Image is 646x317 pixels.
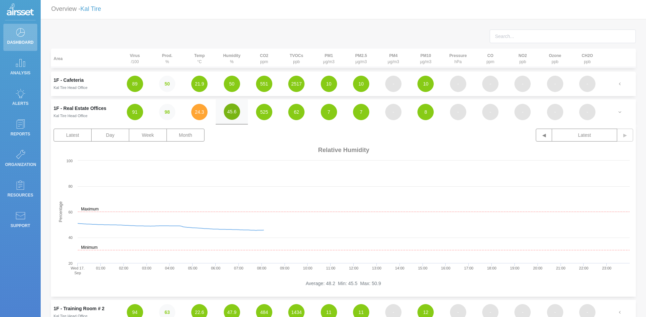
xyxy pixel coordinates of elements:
strong: PM10 [420,53,431,58]
button: 10 [353,76,369,92]
strong: PM2.5 [355,53,367,58]
button: Latest [552,129,617,142]
li: Average: 48.2 [306,280,335,287]
button: 7 [321,104,337,120]
text: 09:00 [280,266,290,270]
strong: 50 [164,81,170,87]
button: - [450,76,466,92]
button: Latest [54,129,92,142]
button: 2517 [288,76,305,92]
img: Logo [7,3,34,17]
small: Kal Tire Head Office [54,114,87,118]
text: Maximum [81,207,99,211]
th: % [216,49,248,68]
text: 10:00 [303,266,313,270]
text: 03:00 [142,266,152,270]
text: 06:00 [211,266,220,270]
strong: Ozone [549,53,561,58]
th: °C [183,49,216,68]
button: 551 [256,76,272,92]
p: Alerts [5,98,36,109]
text: 23:00 [602,266,611,270]
button: 24.3 [191,104,208,120]
text: 05:00 [188,266,197,270]
button: 525 [256,104,272,120]
li: Min: 45.5 [338,280,357,287]
strong: Area [54,56,63,61]
text: 01:00 [96,266,105,270]
span: Relative Humidity [318,147,369,154]
th: ppb [507,49,539,68]
a: Analysis [3,54,37,81]
text: 18:00 [487,266,496,270]
a: Organization [3,146,37,173]
text: Wed 17. Sep [71,266,85,275]
strong: Prod. [162,53,173,58]
p: Organization [5,160,36,170]
p: Resources [5,190,36,200]
button: 91 [127,104,143,120]
text: 02:00 [119,266,129,270]
strong: CO2 [260,53,269,58]
a: Resources [3,176,37,204]
button: ▶ [617,129,633,142]
button: - [547,76,563,92]
button: 62 [288,104,305,120]
button: - [482,104,498,120]
button: - [385,104,402,120]
text: 07:00 [234,266,243,270]
p: Support [5,221,36,231]
strong: Pressure [449,53,467,58]
strong: PM4 [389,53,398,58]
text: 11:00 [326,266,335,270]
button: - [579,76,595,92]
th: ppb [539,49,571,68]
button: 10 [321,76,337,92]
text: 100 [66,159,73,163]
a: Reports [3,115,37,143]
strong: NO2 [518,53,527,58]
th: μg/m3 [345,49,377,68]
text: 16:00 [441,266,451,270]
button: Month [167,129,204,142]
a: Dashboard [3,24,37,51]
text: Percentage [58,201,63,222]
th: hPa [442,49,474,68]
button: 50 [159,76,175,92]
button: 50 [224,76,240,92]
a: Support [3,207,37,234]
text: 20:00 [533,266,543,270]
button: - [579,104,595,120]
p: Overview - [51,3,101,15]
strong: 63 [164,310,170,315]
p: Reports [5,129,36,139]
th: ppm [474,49,506,68]
button: - [450,104,466,120]
button: - [385,76,402,92]
th: /100 [119,49,151,68]
button: Week [129,129,167,142]
strong: Humidity [223,53,240,58]
strong: Temp [194,53,205,58]
input: Search... [490,30,636,43]
th: ppb [280,49,313,68]
text: 20 [68,261,73,265]
button: ◀ [536,129,552,142]
strong: 98 [164,109,170,115]
th: μg/m3 [377,49,410,68]
strong: PM1 [325,53,333,58]
p: Dashboard [5,37,36,48]
button: 89 [127,76,143,92]
text: 21:00 [556,266,566,270]
button: - [482,76,498,92]
button: - [547,104,563,120]
th: % [151,49,183,68]
text: 08:00 [257,266,267,270]
text: 15:00 [418,266,428,270]
strong: CH2O [582,53,593,58]
button: 7 [353,104,369,120]
strong: Virus [130,53,140,58]
th: μg/m3 [410,49,442,68]
p: Analysis [5,68,36,78]
button: - [514,104,531,120]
